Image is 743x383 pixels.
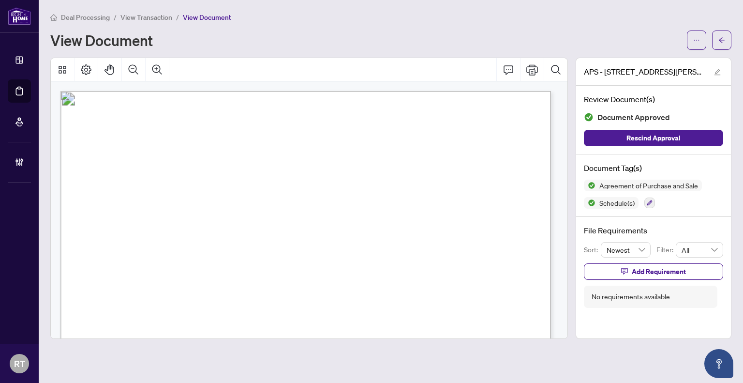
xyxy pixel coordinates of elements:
button: Rescind Approval [584,130,723,146]
h1: View Document [50,32,153,48]
span: ellipsis [693,37,700,44]
span: APS - [STREET_ADDRESS][PERSON_NAME]pdf [584,66,705,77]
span: View Transaction [120,13,172,22]
span: RT [14,357,25,370]
span: View Document [183,13,231,22]
span: All [682,243,717,257]
span: Add Requirement [632,264,686,279]
span: Document Approved [597,111,670,124]
span: Newest [607,243,645,257]
span: Agreement of Purchase and Sale [595,182,702,189]
img: logo [8,7,31,25]
span: Deal Processing [61,13,110,22]
span: home [50,14,57,21]
div: No requirements available [592,291,670,302]
h4: Review Document(s) [584,93,723,105]
p: Filter: [656,245,676,255]
button: Open asap [704,349,733,378]
button: Add Requirement [584,263,723,280]
h4: Document Tag(s) [584,162,723,174]
img: Status Icon [584,197,595,209]
span: edit [714,69,721,76]
img: Status Icon [584,180,595,191]
li: / [114,12,117,23]
h4: File Requirements [584,225,723,236]
span: arrow-left [718,37,725,44]
span: Schedule(s) [595,199,639,206]
img: Document Status [584,112,594,122]
p: Sort: [584,245,601,255]
li: / [176,12,179,23]
span: Rescind Approval [626,130,681,146]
